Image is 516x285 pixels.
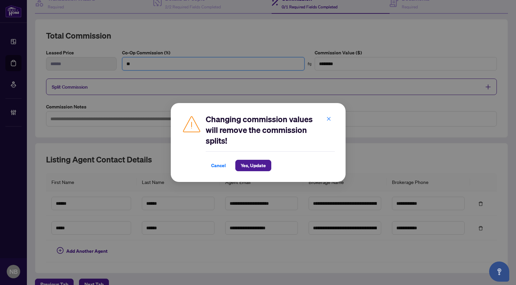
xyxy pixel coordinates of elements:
[206,114,335,146] h2: Changing commission values will remove the commission splits!
[206,160,231,171] button: Cancel
[235,160,271,171] button: Yes, Update
[182,114,202,134] img: Caution Icon
[211,160,226,171] span: Cancel
[326,116,331,121] span: close
[489,262,509,282] button: Open asap
[241,160,266,171] span: Yes, Update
